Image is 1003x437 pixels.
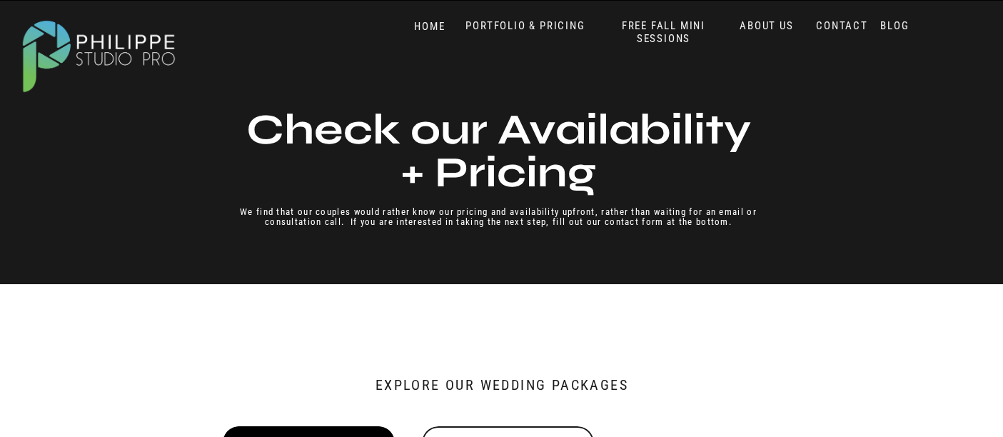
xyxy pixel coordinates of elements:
[605,19,723,46] a: FREE FALL MINI SESSIONS
[813,19,872,33] a: CONTACT
[331,376,674,404] h2: Explore our Wedding Packages
[243,109,754,198] h2: Check our Availability + Pricing
[216,207,782,253] p: We find that our couples would rather know our pricing and availability upfront, rather than wait...
[877,19,913,33] a: BLOG
[460,19,591,33] a: PORTFOLIO & PRICING
[737,19,797,33] a: ABOUT US
[400,20,460,34] a: HOME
